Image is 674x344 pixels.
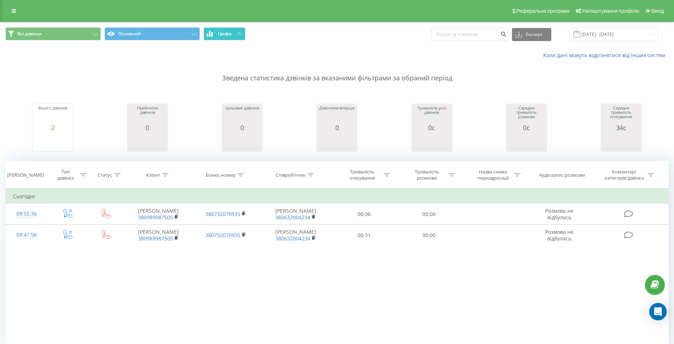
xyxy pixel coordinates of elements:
[397,225,461,246] td: 00:00
[545,228,574,242] span: Розмова не відбулась
[431,28,508,41] input: Пошук за номером
[13,207,40,221] div: 09:55:36
[146,172,160,178] div: Клієнт
[54,169,78,181] div: Тип дзвінка
[651,8,664,14] span: Вихід
[138,235,173,242] a: 380989987505
[129,106,166,124] div: Прийнятих дзвінків
[125,204,192,225] td: [PERSON_NAME]
[17,31,42,37] span: Всі дзвінки
[275,214,310,221] a: 380632004234
[319,124,354,131] div: 0
[407,169,446,181] div: Тривалість розмови
[259,204,332,225] td: [PERSON_NAME]
[259,225,332,246] td: [PERSON_NAME]
[125,225,192,246] td: [PERSON_NAME]
[508,124,545,131] div: 0с
[603,169,646,181] div: Коментар/категорія дзвінка
[5,59,669,83] p: Зведена статистика дзвінків за вказаними фільтрами за обраний період
[6,189,669,204] td: Сьогодні
[98,172,112,178] div: Статус
[543,52,669,59] a: Коли дані можуть відрізнятися вiд інших систем
[582,8,639,14] span: Налаштування профілю
[512,28,551,41] button: Експорт
[343,169,382,181] div: Тривалість очікування
[539,172,585,178] div: Аудіозапис розмови
[319,106,354,124] div: Дзвонили вперше
[129,124,166,131] div: 0
[516,8,570,14] span: Реферальна програма
[105,27,200,40] button: Основний
[603,106,639,124] div: Середня тривалість очікування
[38,106,67,124] div: Всього дзвінків
[473,169,512,181] div: Назва схеми переадресації
[225,124,259,131] div: 0
[545,207,574,221] span: Розмова не відбулась
[138,214,173,221] a: 380989987505
[414,124,450,131] div: 0с
[649,303,667,320] div: Open Intercom Messenger
[414,106,450,124] div: Тривалість усіх дзвінків
[603,124,639,131] div: 34с
[204,27,245,40] button: Графік
[38,124,67,131] div: 2
[332,225,397,246] td: 00:31
[332,204,397,225] td: 00:36
[397,204,461,225] td: 00:00
[206,172,236,178] div: Бізнес номер
[276,172,306,178] div: Співробітник
[218,31,232,36] span: Графік
[225,106,259,124] div: Цільових дзвінків
[205,211,240,217] a: 380732070935
[7,172,44,178] div: [PERSON_NAME]
[508,106,545,124] div: Середня тривалість розмови
[205,232,240,239] a: 380732070935
[5,27,101,40] button: Всі дзвінки
[13,228,40,242] div: 09:41:56
[275,235,310,242] a: 380632004234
